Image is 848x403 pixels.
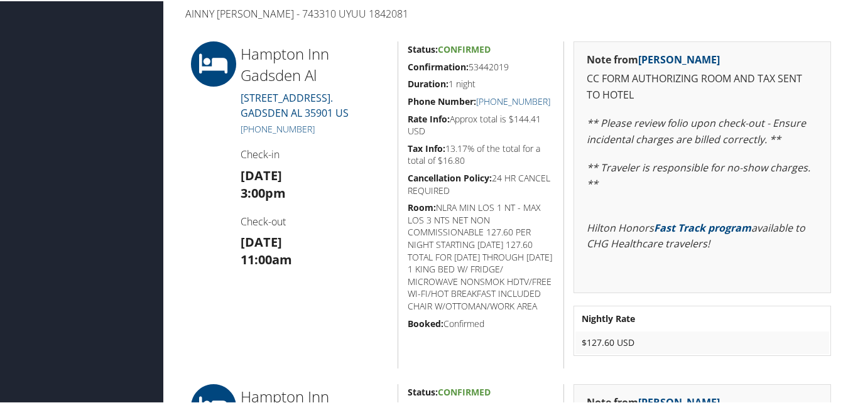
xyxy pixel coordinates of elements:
[408,42,438,54] strong: Status:
[241,90,349,119] a: [STREET_ADDRESS].GADSDEN AL 35901 US
[241,166,282,183] strong: [DATE]
[438,385,491,397] span: Confirmed
[241,250,292,267] strong: 11:00am
[408,77,555,89] h5: 1 night
[408,60,555,72] h5: 53442019
[587,220,805,250] em: Hilton Honors available to CHG Healthcare travelers!
[638,51,720,65] a: [PERSON_NAME]
[575,306,829,329] th: Nightly Rate
[408,141,555,166] h5: 13.17% of the total for a total of $16.80
[408,316,555,329] h5: Confirmed
[408,77,448,89] strong: Duration:
[408,171,492,183] strong: Cancellation Policy:
[654,220,751,234] a: Fast Track program
[408,200,555,311] h5: NLRA MIN LOS 1 NT - MAX LOS 3 NTS NET NON COMMISSIONABLE 127.60 PER NIGHT STARTING [DATE] 127.60 ...
[241,213,388,227] h4: Check-out
[408,171,555,195] h5: 24 HR CANCEL REQUIRED
[241,183,286,200] strong: 3:00pm
[587,159,810,190] em: ** Traveler is responsible for no-show charges. **
[408,385,438,397] strong: Status:
[408,316,443,328] strong: Booked:
[408,141,445,153] strong: Tax Info:
[408,60,469,72] strong: Confirmation:
[476,94,550,106] a: [PHONE_NUMBER]
[438,42,491,54] span: Confirmed
[241,232,282,249] strong: [DATE]
[587,115,806,145] em: ** Please review folio upon check-out - Ensure incidental charges are billed correctly. **
[408,94,476,106] strong: Phone Number:
[587,51,720,65] strong: Note from
[241,42,388,84] h2: Hampton Inn Gadsden Al
[575,330,829,353] td: $127.60 USD
[241,122,315,134] a: [PHONE_NUMBER]
[408,200,436,212] strong: Room:
[185,6,499,19] h4: Ainny [PERSON_NAME] - 743310 UYUU 1842081
[408,112,555,136] h5: Approx total is $144.41 USD
[587,70,818,102] p: CC FORM AUTHORIZING ROOM AND TAX SENT TO HOTEL
[241,146,388,160] h4: Check-in
[408,112,450,124] strong: Rate Info:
